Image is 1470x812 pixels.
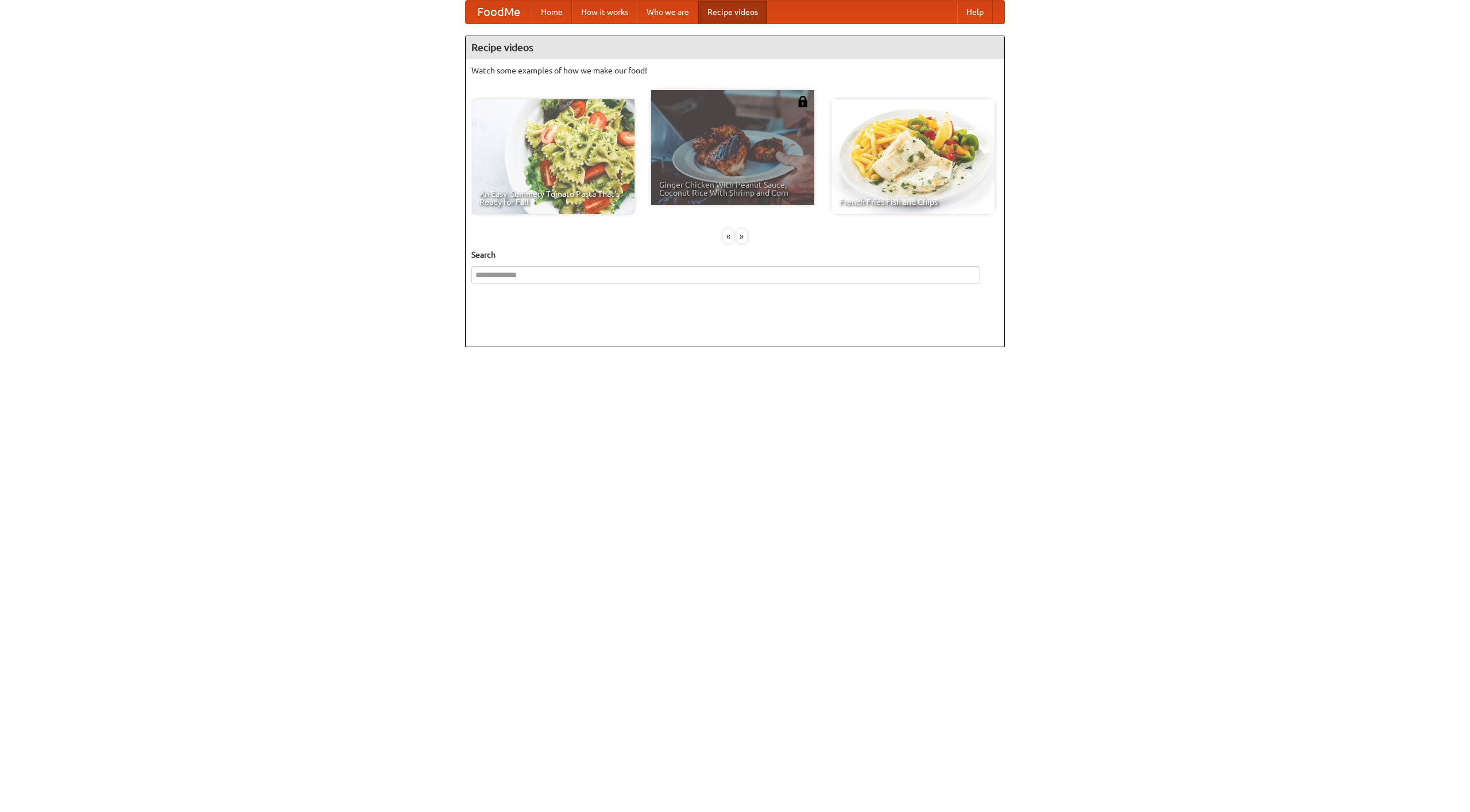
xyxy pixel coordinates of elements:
[831,99,995,214] a: French Fries Fish and Chips
[572,1,637,24] a: How it works
[479,190,626,206] span: An Easy, Summery Tomato Pasta That's Ready for Fall
[532,1,572,24] a: Home
[471,249,999,261] h5: Search
[840,198,987,206] span: French Fries Fish and Chips
[723,229,733,243] div: «
[466,36,1004,59] h4: Recipe videos
[698,1,767,24] a: Recipe videos
[957,1,993,24] a: Help
[471,65,999,76] p: Watch some examples of how we make our food!
[737,229,747,243] div: »
[637,1,698,24] a: Who we are
[466,1,532,24] a: FoodMe
[797,96,808,107] img: 483408.png
[471,99,635,214] a: An Easy, Summery Tomato Pasta That's Ready for Fall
